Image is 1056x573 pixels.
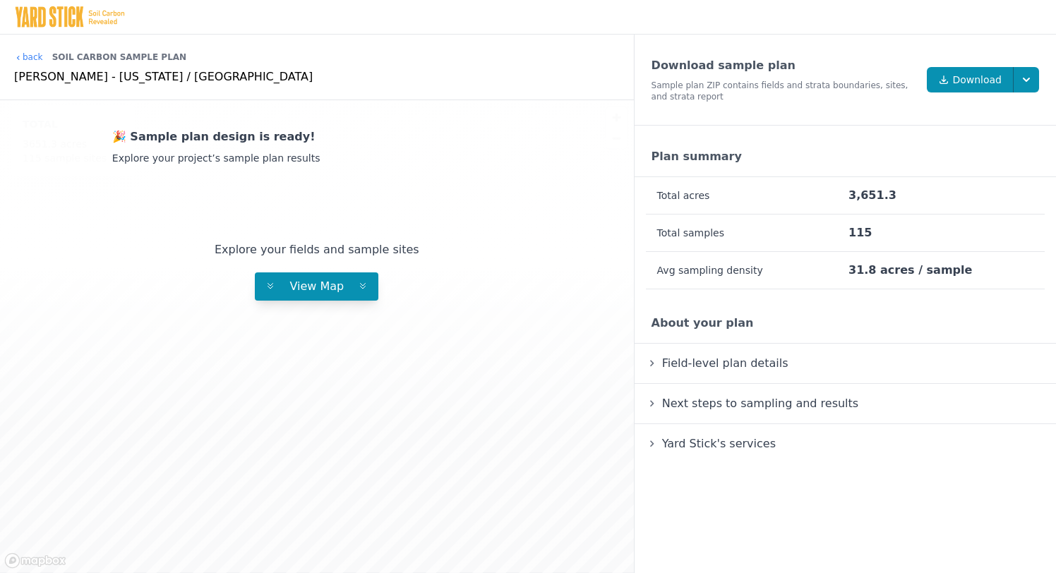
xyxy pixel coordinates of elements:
summary: Yard Stick's services [646,435,1045,452]
div: About your plan [635,303,1056,344]
div: 🎉 Sample plan design is ready! [112,128,522,145]
button: View Map [255,272,378,301]
span: Next steps to sampling and results [659,394,861,413]
div: Explore your project’s sample plan results [112,151,522,165]
span: Field-level plan details [659,354,791,373]
summary: Next steps to sampling and results [646,395,1045,412]
th: Total acres [646,177,848,215]
span: Yard Stick's services [659,434,779,453]
th: Total samples [646,215,848,252]
div: Soil Carbon Sample Plan [52,46,187,68]
td: 3,651.3 [848,177,1045,215]
div: Plan summary [635,137,1056,177]
div: Explore your fields and sample sites [215,241,419,258]
a: back [14,52,43,63]
th: Avg sampling density [646,252,848,289]
div: [PERSON_NAME] - [US_STATE] / [GEOGRAPHIC_DATA] [14,68,620,85]
a: Download [927,67,1014,92]
td: 115 [848,215,1045,252]
div: Download sample plan [652,57,916,74]
summary: Field-level plan details [646,355,1045,372]
td: 31.8 acres / sample [848,252,1045,289]
img: Yard Stick Logo [14,6,126,28]
div: Sample plan ZIP contains fields and strata boundaries, sites, and strata report [652,80,916,102]
span: View Map [278,279,355,293]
